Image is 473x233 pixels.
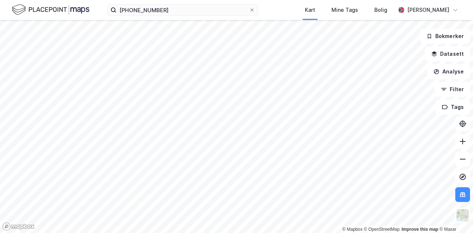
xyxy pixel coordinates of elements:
img: logo.f888ab2527a4732fd821a326f86c7f29.svg [12,3,89,16]
button: Datasett [425,47,470,61]
a: OpenStreetMap [364,227,400,232]
div: [PERSON_NAME] [407,6,449,14]
div: Bolig [374,6,387,14]
div: Kart [305,6,315,14]
button: Tags [436,100,470,114]
div: Mine Tags [331,6,358,14]
a: Mapbox [342,227,363,232]
button: Bokmerker [420,29,470,44]
a: Mapbox homepage [2,222,35,231]
button: Filter [435,82,470,97]
iframe: Chat Widget [436,198,473,233]
button: Analyse [427,64,470,79]
input: Søk på adresse, matrikkel, gårdeiere, leietakere eller personer [116,4,249,16]
a: Improve this map [402,227,438,232]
